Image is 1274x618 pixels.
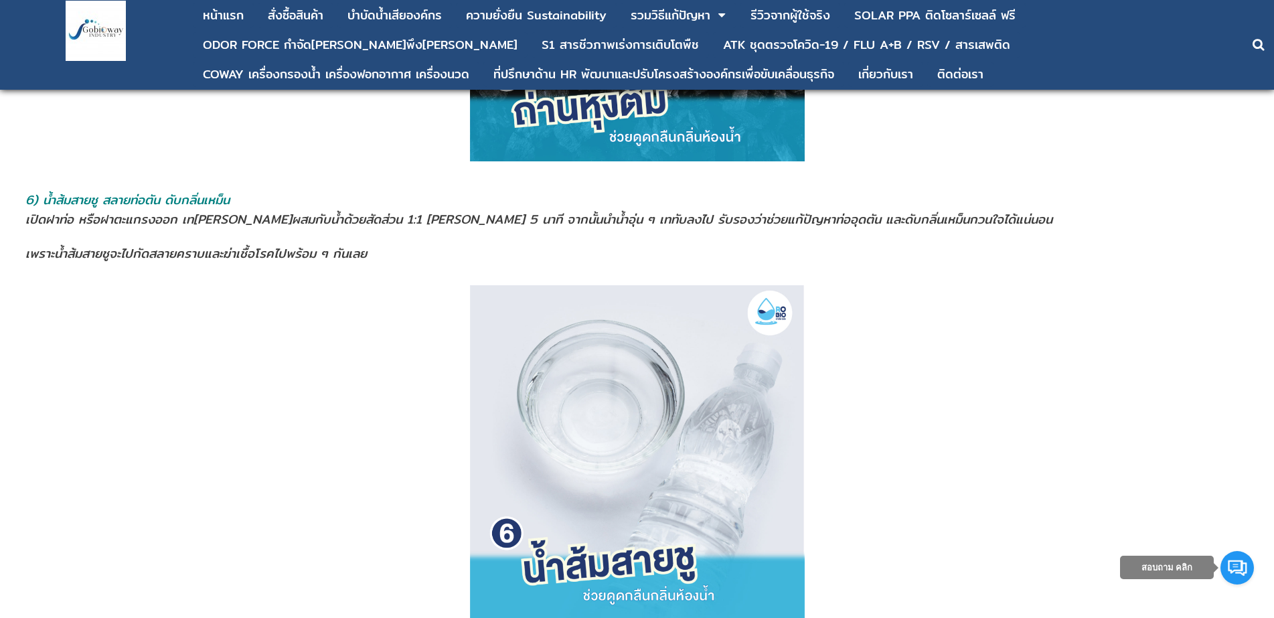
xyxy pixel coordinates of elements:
[347,9,442,21] div: บําบัดน้ำเสียองค์กร
[203,39,517,51] div: ODOR FORCE กำจัด[PERSON_NAME]พึง[PERSON_NAME]
[203,32,517,58] a: ODOR FORCE กำจัด[PERSON_NAME]พึง[PERSON_NAME]
[66,1,126,61] img: large-1644130236041.jpg
[858,62,913,87] a: เกี่ยวกับเรา
[723,39,1010,51] div: ATK ชุดตรวจโควิด-19 / FLU A+B / RSV / สารเสพติด
[542,39,699,51] div: S1 สารชีวภาพเร่งการเติบโตพืช
[347,3,442,28] a: บําบัดน้ำเสียองค์กร
[723,32,1010,58] a: ATK ชุดตรวจโควิด-19 / FLU A+B / RSV / สารเสพติด
[203,68,469,80] div: COWAY เครื่องกรองน้ำ เครื่องฟอกอากาศ เครื่องนวด
[631,9,710,21] div: รวมวิธีแก้ปัญหา
[937,68,983,80] div: ติดต่อเรา
[25,190,230,210] span: 6) น้ำส้มสายชู สลายท่อตัน ดับกลิ่นเหม็น
[854,3,1016,28] a: SOLAR PPA ติดโซลาร์เซลล์ ฟรี
[203,62,469,87] a: COWAY เครื่องกรองน้ำ เครื่องฟอกอากาศ เครื่องนวด
[203,9,244,21] div: หน้าแรก
[750,3,830,28] a: รีวิวจากผู้ใช้จริง
[268,3,323,28] a: สั่งซื้อสินค้า
[203,3,244,28] a: หน้าแรก
[268,9,323,21] div: สั่งซื้อสินค้า
[466,9,607,21] div: ความยั่งยืน Sustainability
[631,3,710,28] a: รวมวิธีแก้ปัญหา
[25,244,367,263] span: เพราะน้ำส้มสายชูจะไปกัดสลายคราบและฆ่าเชื้อโรคไปพร้อม ๆ กันเลย
[493,68,834,80] div: ที่ปรึกษาด้าน HR พัฒนาและปรับโครงสร้างองค์กรเพื่อขับเคลื่อนธุรกิจ
[1141,562,1193,572] span: สอบถาม คลิก
[750,9,830,21] div: รีวิวจากผู้ใช้จริง
[493,62,834,87] a: ที่ปรึกษาด้าน HR พัฒนาและปรับโครงสร้างองค์กรเพื่อขับเคลื่อนธุรกิจ
[466,3,607,28] a: ความยั่งยืน Sustainability
[542,32,699,58] a: S1 สารชีวภาพเร่งการเติบโตพืช
[25,210,1052,229] span: เปิดฝาท่อ หรือฝาตะแกรงออก เท[PERSON_NAME]ผสมกับน้ำด้วยสัดส่วน 1:1 [PERSON_NAME] 5 นาที จากนั้นนำน...
[858,68,913,80] div: เกี่ยวกับเรา
[854,9,1016,21] div: SOLAR PPA ติดโซลาร์เซลล์ ฟรี
[937,62,983,87] a: ติดต่อเรา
